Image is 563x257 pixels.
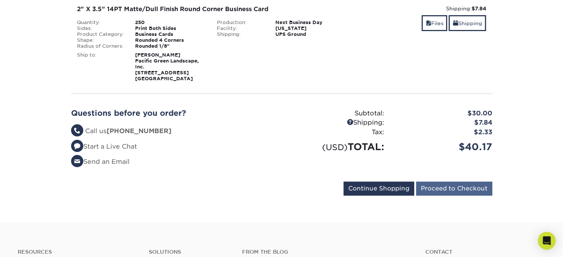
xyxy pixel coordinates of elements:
[211,31,270,37] div: Shipping:
[71,126,276,136] li: Call us
[130,26,211,31] div: Print Both Sides
[71,43,130,49] div: Radius of Corners:
[390,128,498,137] div: $2.33
[71,26,130,31] div: Sides:
[390,118,498,128] div: $7.84
[390,109,498,118] div: $30.00
[130,31,211,37] div: Business Cards
[270,20,352,26] div: Next Business Day
[242,249,405,255] h4: From the Blog
[71,158,130,165] a: Send an Email
[130,37,211,43] div: Rounded 4 Corners
[282,109,390,118] div: Subtotal:
[270,26,352,31] div: [US_STATE]
[71,109,276,118] h2: Questions before you order?
[453,20,458,26] span: shipping
[390,140,498,154] div: $40.17
[149,249,231,255] h4: Solutions
[270,31,352,37] div: UPS Ground
[130,20,211,26] div: 250
[77,5,346,14] div: 2" X 3.5" 14PT Matte/Dull Finish Round Corner Business Card
[282,128,390,137] div: Tax:
[538,232,556,250] div: Open Intercom Messenger
[425,249,545,255] a: Contact
[471,6,486,11] strong: $7.84
[282,140,390,154] div: TOTAL:
[344,182,414,196] input: Continue Shopping
[426,20,431,26] span: files
[422,15,447,31] a: Files
[71,143,137,150] a: Start a Live Chat
[71,37,130,43] div: Shape:
[18,249,138,255] h4: Resources
[71,52,130,82] div: Ship to:
[211,20,270,26] div: Production:
[130,43,211,49] div: Rounded 1/8"
[107,127,171,135] strong: [PHONE_NUMBER]
[135,52,199,81] strong: [PERSON_NAME] Pacific Green Landscape, Inc. [STREET_ADDRESS] [GEOGRAPHIC_DATA]
[71,31,130,37] div: Product Category:
[71,20,130,26] div: Quantity:
[322,142,348,152] small: (USD)
[282,118,390,128] div: Shipping:
[211,26,270,31] div: Facility:
[416,182,492,196] input: Proceed to Checkout
[449,15,486,31] a: Shipping
[357,5,486,12] div: Shipping:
